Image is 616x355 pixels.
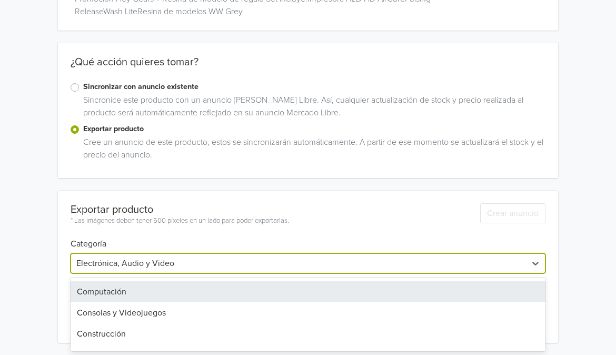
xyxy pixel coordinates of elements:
label: Exportar producto [83,123,545,135]
div: Consolas y Videojuegos [71,302,545,323]
div: Construcción [71,323,545,344]
div: Cree un anuncio de este producto, estos se sincronizarán automáticamente. A partir de ese momento... [79,136,545,165]
button: Crear anuncio [480,203,545,223]
div: Computación [71,281,545,302]
div: * Las imágenes deben tener 500 píxeles en un lado para poder exportarlas. [71,216,289,226]
div: ¿Qué acción quieres tomar? [58,56,558,81]
label: Sincronizar con anuncio existente [83,81,545,93]
div: Exportar producto [71,203,289,216]
h6: Categoría [71,226,545,249]
div: Sincronice este producto con un anuncio [PERSON_NAME] Libre. Así, cualquier actualización de stoc... [79,94,545,123]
